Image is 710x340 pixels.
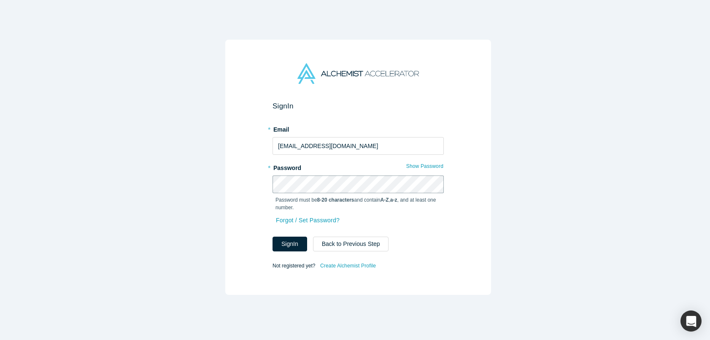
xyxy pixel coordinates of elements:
img: Alchemist Accelerator Logo [297,63,419,84]
strong: 8-20 characters [317,197,354,203]
h2: Sign In [273,102,444,111]
label: Password [273,161,444,173]
button: Back to Previous Step [313,237,389,251]
span: Not registered yet? [273,263,315,269]
a: Create Alchemist Profile [320,260,376,271]
label: Email [273,122,444,134]
button: SignIn [273,237,307,251]
strong: a-z [390,197,397,203]
a: Forgot / Set Password? [275,213,340,228]
button: Show Password [406,161,444,172]
p: Password must be and contain , , and at least one number. [275,196,441,211]
strong: A-Z [381,197,389,203]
